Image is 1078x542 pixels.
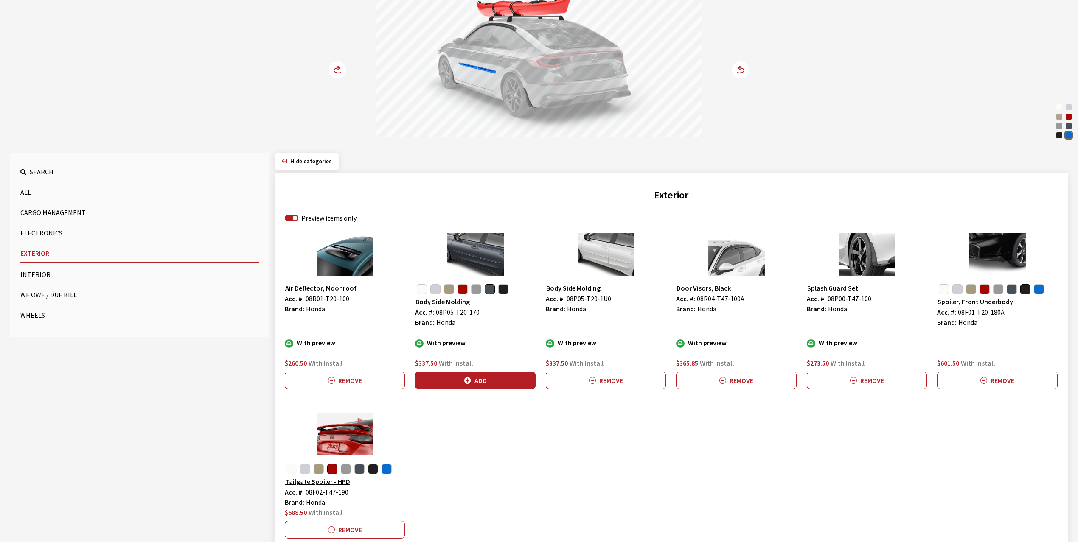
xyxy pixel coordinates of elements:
[20,184,259,201] button: All
[807,338,927,348] div: With preview
[285,359,307,367] span: $260.50
[286,464,297,474] button: Platinum White Pearl
[937,372,1057,389] button: Remove
[1064,112,1073,121] div: Rallye Red
[20,286,259,303] button: We Owe / Due Bill
[415,338,535,348] div: With preview
[1034,284,1044,294] button: Boost Blue Pearl
[415,359,437,367] span: $337.50
[807,293,826,304] label: Acc. #:
[20,245,259,263] button: Exterior
[546,372,666,389] button: Remove
[290,157,332,165] span: Click to hide category section.
[415,233,535,276] img: Image for Body Side Molding
[275,153,339,170] button: Hide categories
[966,284,976,294] button: Desert Beige Pearl
[285,338,405,348] div: With preview
[415,372,535,389] button: Add
[285,521,405,539] button: Remove
[306,294,349,303] span: 08R01-T20-100
[354,464,365,474] button: Meteorite Gray Metallic
[807,304,826,314] label: Brand:
[30,168,53,176] span: Search
[952,284,963,294] button: Solar Silver Metallic
[937,317,957,327] label: Brand:
[567,294,611,303] span: 08P05-T20-1U0
[676,282,731,293] button: Door Visors, Black
[807,233,927,276] img: Image for Splash Guard Set
[937,307,956,317] label: Acc. #:
[1007,284,1017,294] button: Meteorite Gray Metallic
[937,359,959,367] span: $601.50
[546,293,565,304] label: Acc. #:
[570,359,604,367] span: With Install
[676,338,796,348] div: With preview
[285,304,304,314] label: Brand:
[300,464,310,474] button: Solar Silver Metallic
[939,284,949,294] button: Platinum White Pearl
[285,372,405,389] button: Remove
[676,233,796,276] img: Image for Door Visors, Black
[471,284,481,294] button: Urban Gray Pearl
[368,464,378,474] button: Crystal Black Pearl
[676,359,698,367] span: $365.85
[20,307,259,324] button: Wheels
[285,233,405,276] img: Image for Air Deflector, Moonroof
[415,317,435,327] label: Brand:
[676,304,696,314] label: Brand:
[436,308,480,316] span: 08P05-T20-170
[958,318,977,327] span: Honda
[285,476,351,487] button: Tailgate Spoiler - HPD
[430,284,441,294] button: Solar Silver Metallic
[697,305,716,313] span: Honda
[301,213,357,223] label: Preview items only
[676,293,695,304] label: Acc. #:
[285,413,405,455] img: Image for Tailgate Spoiler - HPD
[961,359,995,367] span: With Install
[697,294,744,303] span: 08R04-T47-100A
[417,284,427,294] button: Platinum White Pearl
[546,233,666,276] img: Image for Body Side Molding
[1055,103,1064,112] div: Platinum White Pearl
[1064,103,1073,112] div: Solar Silver Metallic
[458,284,468,294] button: Rallye Red
[285,293,304,304] label: Acc. #:
[807,282,859,293] button: Splash Guard Set
[415,296,470,307] button: Body Side Molding
[285,508,307,517] span: $688.50
[485,284,495,294] button: Meteorite Gray Metallic
[306,498,325,506] span: Honda
[700,359,734,367] span: With Install
[546,304,565,314] label: Brand:
[828,305,847,313] span: Honda
[567,305,586,313] span: Honda
[382,464,392,474] button: Boost Blue Pearl
[1055,131,1064,140] div: Crystal Black Pearl
[807,372,927,389] button: Remove
[1055,112,1064,121] div: Sand Dune Pearl
[285,282,357,293] button: Air Deflector, Moonroof
[285,487,304,497] label: Acc. #:
[285,187,1058,203] h2: Exterior
[1064,122,1073,130] div: Meteorite Gray Metallic
[341,464,351,474] button: Urban Gray Pearl
[546,282,601,293] button: Body Side Molding
[444,284,454,294] button: Desert Beige Pearl
[1064,131,1073,140] div: Boost Blue Pearl
[309,359,342,367] span: With Install
[993,284,1003,294] button: Urban Gray Pearl
[676,372,796,389] button: Remove
[415,307,434,317] label: Acc. #:
[327,464,337,474] button: Rallye Red
[980,284,990,294] button: Rallye Red
[958,308,1005,316] span: 08F01-T20-180A
[807,359,829,367] span: $273.50
[20,204,259,221] button: Cargo Management
[546,359,568,367] span: $337.50
[309,508,342,517] span: With Install
[546,338,666,348] div: With preview
[937,233,1057,276] img: Image for Spoiler, Front Underbody
[831,359,865,367] span: With Install
[439,359,473,367] span: With Install
[20,266,259,283] button: Interior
